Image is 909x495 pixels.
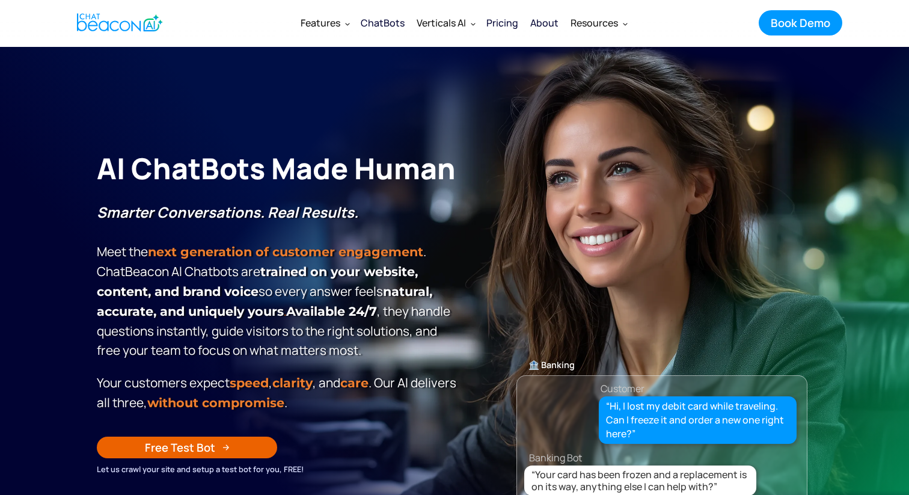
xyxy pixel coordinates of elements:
div: ChatBots [361,14,405,31]
div: Pricing [486,14,518,31]
span: without compromise [147,395,284,410]
strong: next generation of customer engagement [148,244,423,259]
p: Your customers expect , , and . Our Al delivers all three, . [97,373,461,413]
a: Pricing [480,7,524,38]
img: Dropdown [345,21,350,26]
strong: Available 24/7 [286,304,377,319]
div: Customer [601,380,644,397]
a: Free Test Bot [97,437,277,458]
div: “Hi, I lost my debit card while traveling. Can I freeze it and order a new one right here?” [606,399,790,441]
a: About [524,7,565,38]
div: Verticals AI [417,14,466,31]
h1: AI ChatBots Made Human [97,149,461,188]
div: Verticals AI [411,8,480,37]
strong: speed [230,375,269,390]
a: home [67,8,170,37]
div: Free Test Bot [145,440,215,455]
p: Meet the . ChatBeacon Al Chatbots are so every answer feels , they handle questions instantly, gu... [97,203,461,360]
div: Features [295,8,355,37]
div: Resources [565,8,632,37]
img: Arrow [222,444,230,451]
img: Dropdown [623,21,628,26]
a: Book Demo [759,10,842,35]
div: 🏦 Banking [517,357,807,374]
div: Let us crawl your site and setup a test bot for you, FREE! [97,463,461,476]
img: Dropdown [471,21,476,26]
span: clarity [272,375,313,390]
div: About [530,14,559,31]
a: ChatBots [355,7,411,38]
span: care [340,375,369,390]
div: Features [301,14,340,31]
strong: Smarter Conversations. Real Results. [97,202,358,222]
div: Resources [571,14,618,31]
div: Book Demo [771,15,830,31]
